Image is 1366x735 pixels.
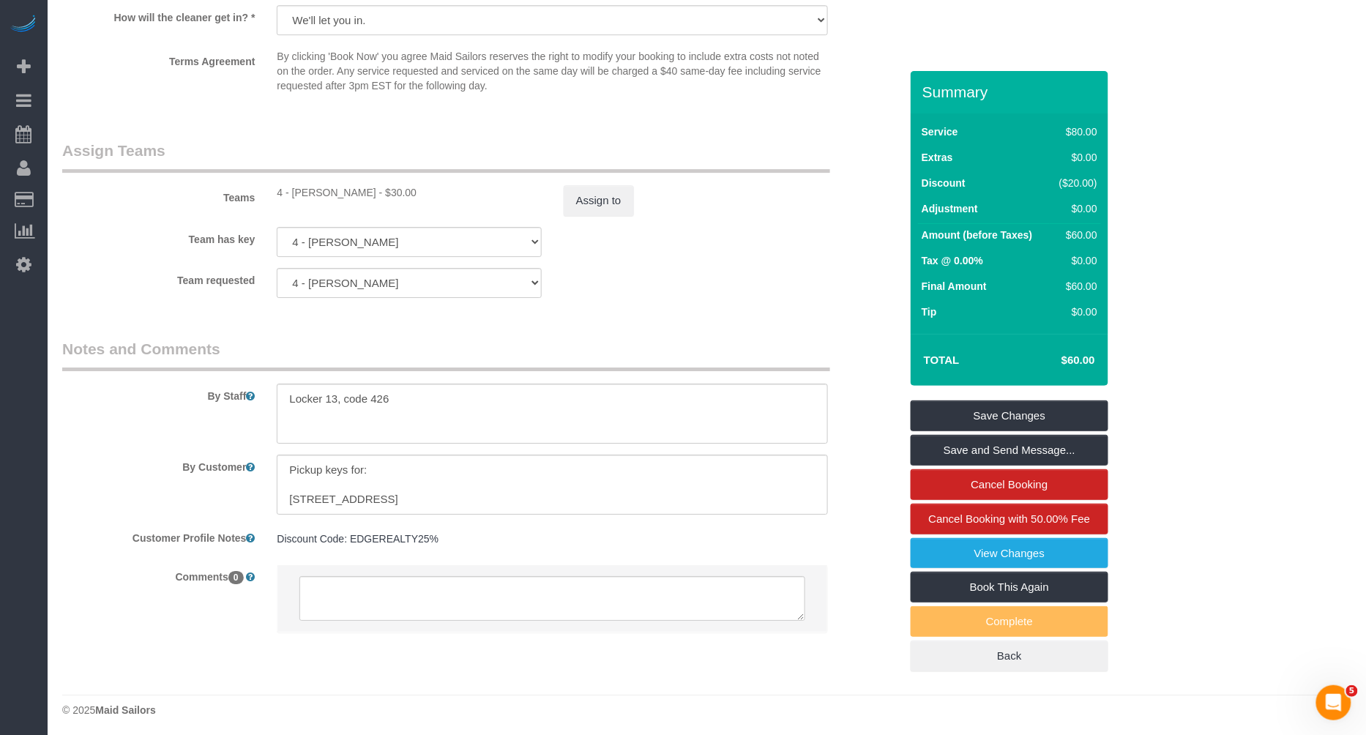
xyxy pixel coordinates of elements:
label: Comments [51,564,266,584]
strong: Total [924,354,960,366]
a: View Changes [911,538,1108,569]
a: Cancel Booking with 50.00% Fee [911,504,1108,534]
label: Teams [51,185,266,205]
div: $0.00 [1053,150,1097,165]
img: Automaid Logo [9,15,38,35]
label: Adjustment [922,201,978,216]
div: $60.00 [1053,228,1097,242]
a: Save Changes [911,400,1108,431]
a: Back [911,641,1108,671]
pre: Discount Code: EDGEREALTY25% [277,531,828,546]
label: By Staff [51,384,266,403]
label: Team requested [51,268,266,288]
label: Final Amount [922,279,987,294]
label: Team has key [51,227,266,247]
label: Discount [922,176,966,190]
span: 0 [228,571,244,584]
legend: Assign Teams [62,140,830,173]
div: $0.00 [1053,201,1097,216]
div: $80.00 [1053,124,1097,139]
h3: Summary [922,83,1101,100]
a: Save and Send Message... [911,435,1108,466]
span: 5 [1346,685,1358,697]
label: How will the cleaner get in? * [51,5,266,25]
div: $0.00 [1053,305,1097,319]
label: Extras [922,150,953,165]
label: Service [922,124,958,139]
label: Tax @ 0.00% [922,253,983,268]
p: By clicking 'Book Now' you agree Maid Sailors reserves the right to modify your booking to includ... [277,49,828,93]
button: Assign to [564,185,634,216]
h4: $60.00 [1018,354,1095,367]
legend: Notes and Comments [62,338,830,371]
label: Tip [922,305,937,319]
a: Cancel Booking [911,469,1108,500]
div: 1 hour x $30.00/hour [277,185,541,200]
div: $0.00 [1053,253,1097,268]
a: Book This Again [911,572,1108,602]
div: $60.00 [1053,279,1097,294]
div: ($20.00) [1053,176,1097,190]
label: Amount (before Taxes) [922,228,1032,242]
span: Cancel Booking with 50.00% Fee [929,512,1091,525]
label: Terms Agreement [51,49,266,69]
label: Customer Profile Notes [51,526,266,545]
iframe: Intercom live chat [1316,685,1351,720]
strong: Maid Sailors [95,704,155,716]
label: By Customer [51,455,266,474]
div: © 2025 [62,703,1351,717]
